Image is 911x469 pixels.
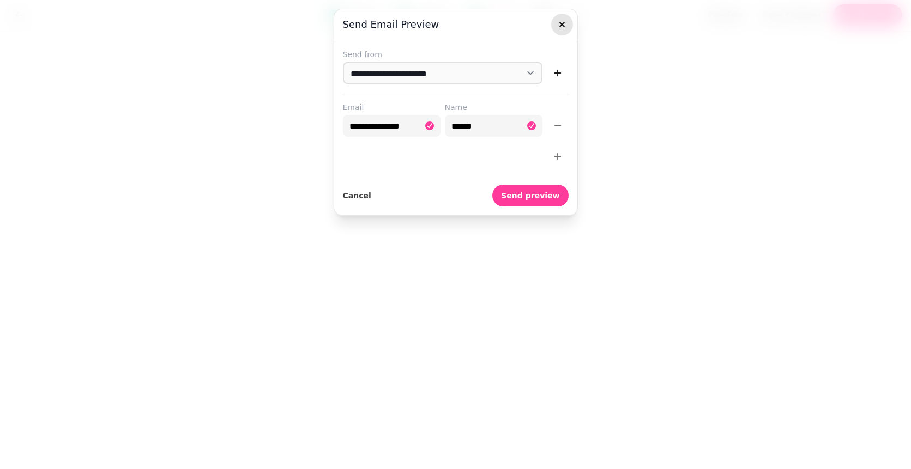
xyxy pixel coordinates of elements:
[343,49,569,60] label: Send from
[343,18,569,31] h3: Send email preview
[501,192,559,199] span: Send preview
[343,192,371,199] span: Cancel
[445,102,542,113] label: Name
[343,102,441,113] label: Email
[492,185,568,206] button: Send preview
[343,185,371,206] button: Cancel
